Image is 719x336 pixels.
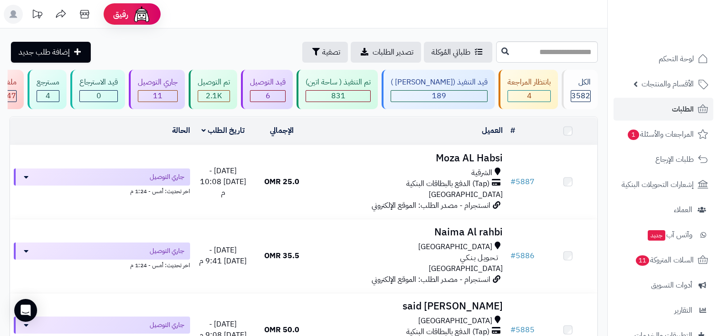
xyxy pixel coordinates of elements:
[614,198,713,221] a: العملاء
[26,70,68,109] a: مسترجع 4
[250,91,285,102] div: 6
[429,263,503,274] span: [GEOGRAPHIC_DATA]
[37,77,59,88] div: مسترجع
[674,203,692,216] span: العملاء
[391,91,487,102] div: 189
[636,255,649,266] span: 11
[614,274,713,297] a: أدوات التسويق
[80,91,117,102] div: 0
[2,90,16,102] span: 447
[372,200,490,211] span: انستجرام - مصدر الطلب: الموقع الإلكتروني
[373,47,413,58] span: تصدير الطلبات
[510,324,535,336] a: #5885
[302,42,348,63] button: تصفية
[471,168,492,178] span: الشرقية
[642,77,694,91] span: الأقسام والمنتجات
[315,227,503,238] h3: Naima Al rahbi
[391,77,488,88] div: قيد التنفيذ ([PERSON_NAME] )
[150,320,184,330] span: جاري التوصيل
[19,47,70,58] span: إضافة طلب جديد
[150,246,184,256] span: جاري التوصيل
[655,153,694,166] span: طلبات الإرجاع
[14,186,190,196] div: اخر تحديث: أمس - 1:24 م
[482,125,503,136] a: العميل
[380,70,497,109] a: قيد التنفيذ ([PERSON_NAME] ) 189
[614,123,713,146] a: المراجعات والأسئلة1
[331,90,345,102] span: 831
[199,244,247,267] span: [DATE] - [DATE] 9:41 م
[113,9,128,20] span: رفيق
[614,249,713,271] a: السلات المتروكة11
[651,279,692,292] span: أدوات التسويق
[153,90,163,102] span: 11
[315,301,503,312] h3: [PERSON_NAME] said
[571,90,590,102] span: 3582
[510,125,515,136] a: #
[508,91,550,102] div: 4
[264,176,299,187] span: 25.0 OMR
[200,165,246,198] span: [DATE] - [DATE] 10:08 م
[198,91,230,102] div: 2090
[424,42,492,63] a: طلباتي المُوكلة
[46,90,50,102] span: 4
[68,70,127,109] a: قيد الاسترجاع 0
[37,91,59,102] div: 4
[510,250,535,261] a: #5886
[138,77,178,88] div: جاري التوصيل
[627,128,694,141] span: المراجعات والأسئلة
[372,274,490,285] span: انستجرام - مصدر الطلب: الموقع الإلكتروني
[648,230,665,241] span: جديد
[132,5,151,24] img: ai-face.png
[138,91,177,102] div: 11
[418,316,492,327] span: [GEOGRAPHIC_DATA]
[150,172,184,182] span: جاري التوصيل
[127,70,187,109] a: جاري التوصيل 11
[187,70,239,109] a: تم التوصيل 2.1K
[239,70,295,109] a: قيد التوصيل 6
[315,153,503,164] h3: Moza AL Habsi
[266,90,270,102] span: 6
[614,224,713,246] a: وآتس آبجديد
[306,77,371,88] div: تم التنفيذ ( ساحة اتين)
[510,250,516,261] span: #
[560,70,600,109] a: الكل3582
[306,91,370,102] div: 831
[2,91,16,102] div: 447
[510,324,516,336] span: #
[614,173,713,196] a: إشعارات التحويلات البنكية
[79,77,118,88] div: قيد الاسترجاع
[628,130,639,140] span: 1
[406,178,489,189] span: (Tap) الدفع بالبطاقات البنكية
[460,252,498,263] span: تـحـويـل بـنـكـي
[264,324,299,336] span: 50.0 OMR
[659,52,694,65] span: لوحة التحكم
[96,90,101,102] span: 0
[429,189,503,200] span: [GEOGRAPHIC_DATA]
[508,77,551,88] div: بانتظار المراجعة
[614,98,713,121] a: الطلبات
[614,299,713,322] a: التقارير
[172,125,190,136] a: الحالة
[201,125,245,136] a: تاريخ الطلب
[295,70,380,109] a: تم التنفيذ ( ساحة اتين) 831
[206,90,222,102] span: 2.1K
[622,178,694,191] span: إشعارات التحويلات البنكية
[674,304,692,317] span: التقارير
[14,299,37,322] div: Open Intercom Messenger
[25,5,49,26] a: تحديثات المنصة
[14,260,190,270] div: اخر تحديث: أمس - 1:24 م
[510,176,516,187] span: #
[250,77,286,88] div: قيد التوصيل
[527,90,532,102] span: 4
[351,42,421,63] a: تصدير الطلبات
[614,47,713,70] a: لوحة التحكم
[510,176,535,187] a: #5887
[571,77,591,88] div: الكل
[432,90,446,102] span: 189
[322,47,340,58] span: تصفية
[431,47,470,58] span: طلباتي المُوكلة
[1,77,17,88] div: ملغي
[497,70,560,109] a: بانتظار المراجعة 4
[418,242,492,252] span: [GEOGRAPHIC_DATA]
[672,103,694,116] span: الطلبات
